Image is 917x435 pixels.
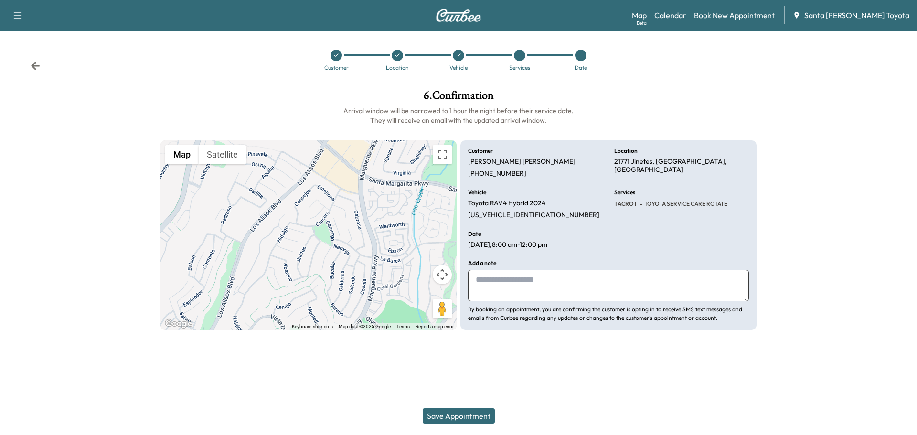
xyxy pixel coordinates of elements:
[324,65,349,71] div: Customer
[468,190,486,195] h6: Vehicle
[642,200,727,208] span: TOYOTA SERVICE CARE ROTATE
[468,241,547,249] p: [DATE] , 8:00 am - 12:00 pm
[292,323,333,330] button: Keyboard shortcuts
[694,10,775,21] a: Book New Appointment
[396,324,410,329] a: Terms (opens in new tab)
[160,106,757,125] h6: Arrival window will be narrowed to 1 hour the night before their service date. They will receive ...
[468,158,576,166] p: [PERSON_NAME] [PERSON_NAME]
[468,170,526,178] p: [PHONE_NUMBER]
[468,148,493,154] h6: Customer
[160,90,757,106] h1: 6 . Confirmation
[433,299,452,318] button: Drag Pegman onto the map to open Street View
[199,145,246,164] button: Show satellite imagery
[468,199,545,208] p: Toyota RAV4 Hybrid 2024
[804,10,909,21] span: Santa [PERSON_NAME] Toyota
[575,65,587,71] div: Date
[433,145,452,164] button: Toggle fullscreen view
[163,318,194,330] img: Google
[614,148,638,154] h6: Location
[449,65,468,71] div: Vehicle
[637,20,647,27] div: Beta
[163,318,194,330] a: Open this area in Google Maps (opens a new window)
[468,305,749,322] p: By booking an appointment, you are confirming the customer is opting in to receive SMS text messa...
[614,158,749,174] p: 21771 Jinetes, [GEOGRAPHIC_DATA], [GEOGRAPHIC_DATA]
[509,65,530,71] div: Services
[468,211,599,220] p: [US_VEHICLE_IDENTIFICATION_NUMBER]
[386,65,409,71] div: Location
[423,408,495,424] button: Save Appointment
[436,9,481,22] img: Curbee Logo
[468,231,481,237] h6: Date
[468,260,496,266] h6: Add a note
[638,199,642,209] span: -
[416,324,454,329] a: Report a map error
[339,324,391,329] span: Map data ©2025 Google
[433,265,452,284] button: Map camera controls
[614,190,635,195] h6: Services
[165,145,199,164] button: Show street map
[632,10,647,21] a: MapBeta
[31,61,40,71] div: Back
[614,200,638,208] span: TACROT
[654,10,686,21] a: Calendar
